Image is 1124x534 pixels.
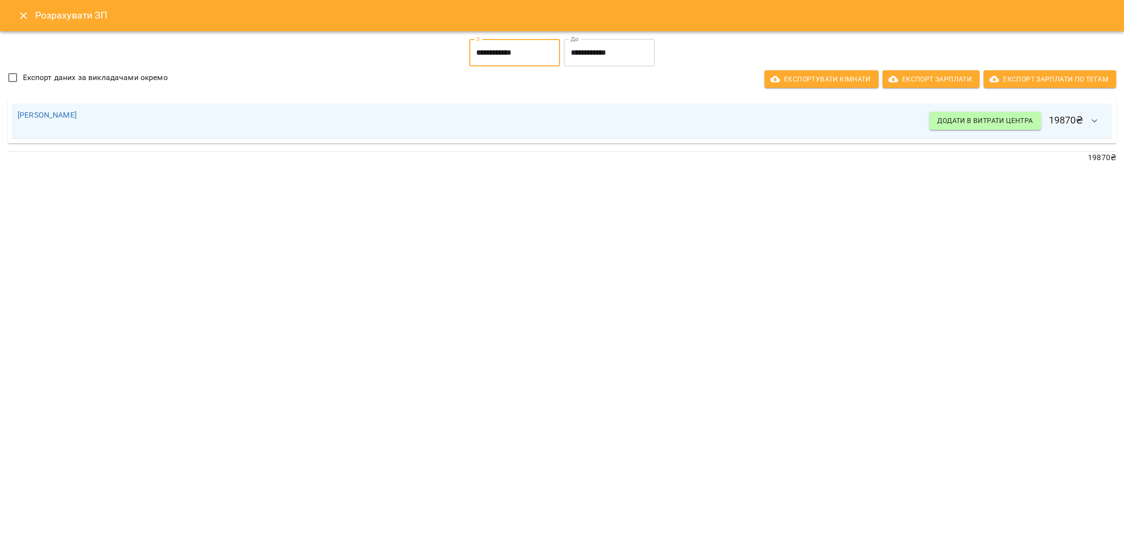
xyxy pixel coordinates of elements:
[35,8,1112,23] h6: Розрахувати ЗП
[772,73,871,85] span: Експортувати кімнати
[18,110,77,120] a: [PERSON_NAME]
[929,109,1106,133] h6: 19870 ₴
[23,72,168,83] span: Експорт даних за викладачами окремо
[890,73,972,85] span: Експорт Зарплати
[937,115,1033,126] span: Додати в витрати центра
[8,152,1116,164] p: 19870 ₴
[764,70,879,88] button: Експортувати кімнати
[983,70,1116,88] button: Експорт Зарплати по тегам
[883,70,980,88] button: Експорт Зарплати
[12,4,35,27] button: Close
[929,112,1041,129] button: Додати в витрати центра
[991,73,1108,85] span: Експорт Зарплати по тегам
